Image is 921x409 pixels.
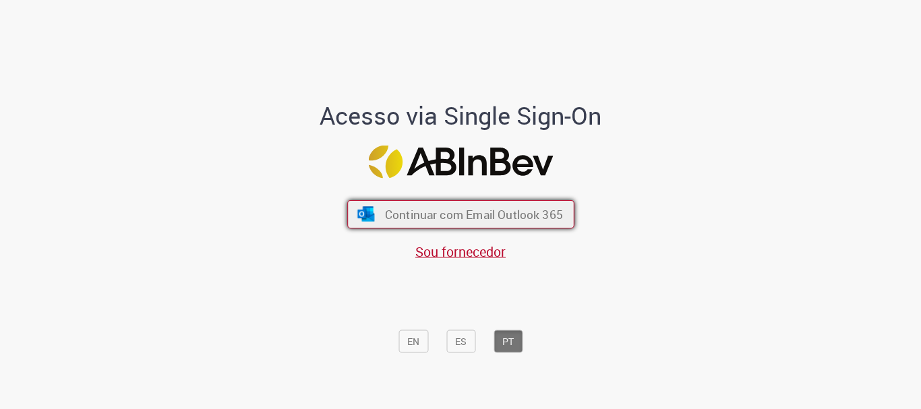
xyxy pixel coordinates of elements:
h1: Acesso via Single Sign-On [274,102,648,129]
button: PT [494,330,523,353]
span: Continuar com Email Outlook 365 [384,207,562,222]
button: EN [398,330,428,353]
img: Logo ABInBev [368,146,553,179]
button: ícone Azure/Microsoft 360 Continuar com Email Outlook 365 [347,200,574,228]
a: Sou fornecedor [415,243,506,261]
button: ES [446,330,475,353]
img: ícone Azure/Microsoft 360 [356,207,376,222]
